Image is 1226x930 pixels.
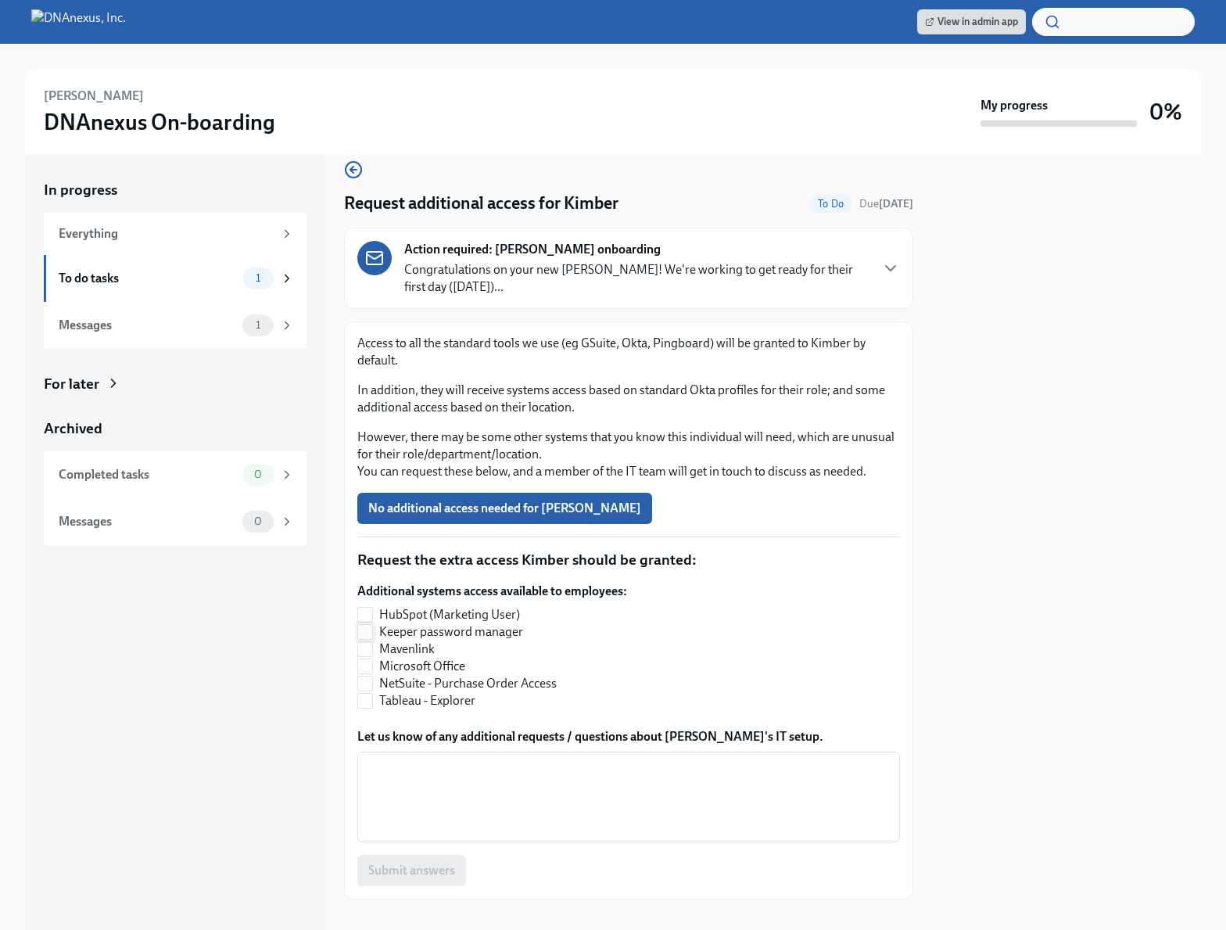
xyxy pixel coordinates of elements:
span: View in admin app [925,14,1018,30]
span: Tableau - Explorer [379,692,475,709]
button: No additional access needed for [PERSON_NAME] [357,493,652,524]
h3: 0% [1149,98,1182,126]
h6: [PERSON_NAME] [44,88,144,105]
div: To do tasks [59,270,236,287]
p: Access to all the standard tools we use (eg GSuite, Okta, Pingboard) will be granted to Kimber by... [357,335,900,369]
a: For later [44,374,306,394]
p: Request the extra access Kimber should be granted: [357,550,900,570]
span: 1 [246,272,270,284]
h4: Request additional access for Kimber [344,192,618,215]
a: Messages0 [44,498,306,545]
span: 0 [245,469,271,480]
a: To do tasks1 [44,255,306,302]
a: Everything [44,213,306,255]
span: NetSuite - Purchase Order Access [379,675,557,692]
a: Archived [44,418,306,439]
a: View in admin app [917,9,1026,34]
p: In addition, they will receive systems access based on standard Okta profiles for their role; and... [357,382,900,416]
div: Everything [59,225,274,242]
span: September 5th, 2025 08:00 [859,196,913,211]
strong: My progress [980,97,1048,114]
div: Messages [59,317,236,334]
span: 0 [245,515,271,527]
a: In progress [44,180,306,200]
div: For later [44,374,99,394]
span: Mavenlink [379,641,435,658]
label: Let us know of any additional requests / questions about [PERSON_NAME]'s IT setup. [357,728,900,745]
strong: [DATE] [879,197,913,210]
strong: Action required: [PERSON_NAME] onboarding [404,241,661,258]
h3: DNAnexus On-boarding [44,108,275,136]
div: Completed tasks [59,466,236,483]
span: Due [859,197,913,210]
div: Messages [59,513,236,530]
p: Congratulations on your new [PERSON_NAME]! We're working to get ready for their first day ([DATE]... [404,261,869,296]
span: To Do [808,198,853,210]
span: Microsoft Office [379,658,465,675]
label: Additional systems access available to employees: [357,583,627,600]
span: HubSpot (Marketing User) [379,606,520,623]
span: 1 [246,319,270,331]
a: Messages1 [44,302,306,349]
a: Completed tasks0 [44,451,306,498]
span: No additional access needed for [PERSON_NAME] [368,501,641,516]
span: Keeper password manager [379,623,523,641]
img: DNAnexus, Inc. [31,9,126,34]
p: However, there may be some other systems that you know this individual will need, which are unusu... [357,429,900,480]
